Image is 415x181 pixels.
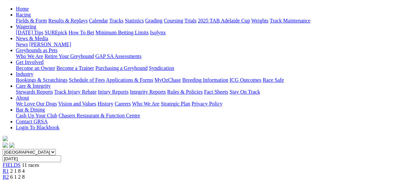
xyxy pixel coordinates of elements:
img: logo-grsa-white.png [3,136,8,141]
a: History [97,101,113,106]
a: Care & Integrity [16,83,51,89]
a: Wagering [16,24,36,29]
a: Syndication [149,65,174,71]
a: [DATE] Tips [16,30,43,35]
a: Greyhounds as Pets [16,47,57,53]
a: Minimum Betting Limits [95,30,149,35]
a: 2025 TAB Adelaide Cup [198,18,250,23]
a: Stewards Reports [16,89,53,95]
a: Weights [251,18,268,23]
a: MyOzChase [155,77,181,83]
a: FIELDS [3,162,20,168]
a: Strategic Plan [161,101,190,106]
a: Become an Owner [16,65,55,71]
a: Results & Replays [48,18,87,23]
a: Racing [16,12,31,17]
a: Purchasing a Greyhound [95,65,148,71]
a: Bar & Dining [16,107,45,112]
span: 11 races [22,162,39,168]
a: News [16,42,28,47]
a: Fact Sheets [204,89,228,95]
a: Integrity Reports [130,89,166,95]
a: GAP SA Assessments [95,53,142,59]
a: Cash Up Your Club [16,113,57,118]
a: Home [16,6,29,12]
a: Get Involved [16,59,44,65]
div: Get Involved [16,65,412,71]
div: Racing [16,18,412,24]
a: ICG Outcomes [229,77,261,83]
a: Statistics [125,18,144,23]
a: Schedule of Fees [69,77,105,83]
a: How To Bet [69,30,94,35]
a: Fields & Form [16,18,47,23]
a: About [16,95,29,101]
div: Bar & Dining [16,113,412,119]
a: Bookings & Scratchings [16,77,67,83]
span: 2 1 8 4 [10,168,25,174]
a: R1 [3,168,9,174]
div: News & Media [16,42,412,47]
img: facebook.svg [3,142,8,148]
a: Privacy Policy [191,101,223,106]
a: Track Maintenance [270,18,310,23]
a: SUREpick [45,30,67,35]
span: 6 1 2 8 [10,174,25,180]
a: Contact GRSA [16,119,48,124]
a: Careers [115,101,131,106]
div: Wagering [16,30,412,36]
input: Select date [3,155,61,162]
a: Who We Are [132,101,159,106]
a: Track Injury Rebate [54,89,96,95]
a: Applications & Forms [106,77,153,83]
a: We Love Our Dogs [16,101,57,106]
a: Isolynx [150,30,166,35]
a: Vision and Values [58,101,96,106]
a: Rules & Policies [167,89,203,95]
a: Retire Your Greyhound [45,53,94,59]
a: Stay On Track [229,89,260,95]
div: Industry [16,77,412,83]
img: twitter.svg [9,142,15,148]
div: Greyhounds as Pets [16,53,412,59]
a: Coursing [164,18,183,23]
a: Become a Trainer [56,65,94,71]
a: Breeding Information [182,77,228,83]
a: [PERSON_NAME] [29,42,71,47]
a: Industry [16,71,33,77]
a: Tracks [109,18,123,23]
div: About [16,101,412,107]
a: Injury Reports [98,89,128,95]
a: R2 [3,174,9,180]
a: Who We Are [16,53,43,59]
a: Calendar [89,18,108,23]
a: Login To Blackbook [16,125,59,130]
a: Trials [184,18,196,23]
a: Grading [145,18,162,23]
div: Care & Integrity [16,89,412,95]
a: Chasers Restaurant & Function Centre [58,113,140,118]
a: News & Media [16,36,48,41]
a: Race Safe [262,77,284,83]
